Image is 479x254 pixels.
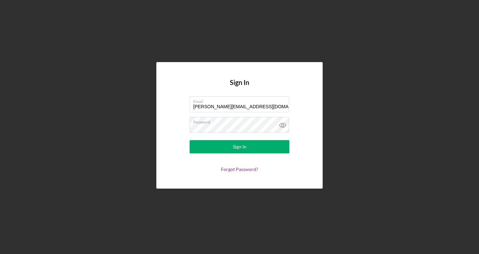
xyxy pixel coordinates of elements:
button: Sign In [190,140,289,153]
h4: Sign In [230,79,249,96]
label: Password [193,117,289,125]
a: Forgot Password? [221,166,258,172]
div: Sign In [233,140,246,153]
label: Email [193,97,289,104]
